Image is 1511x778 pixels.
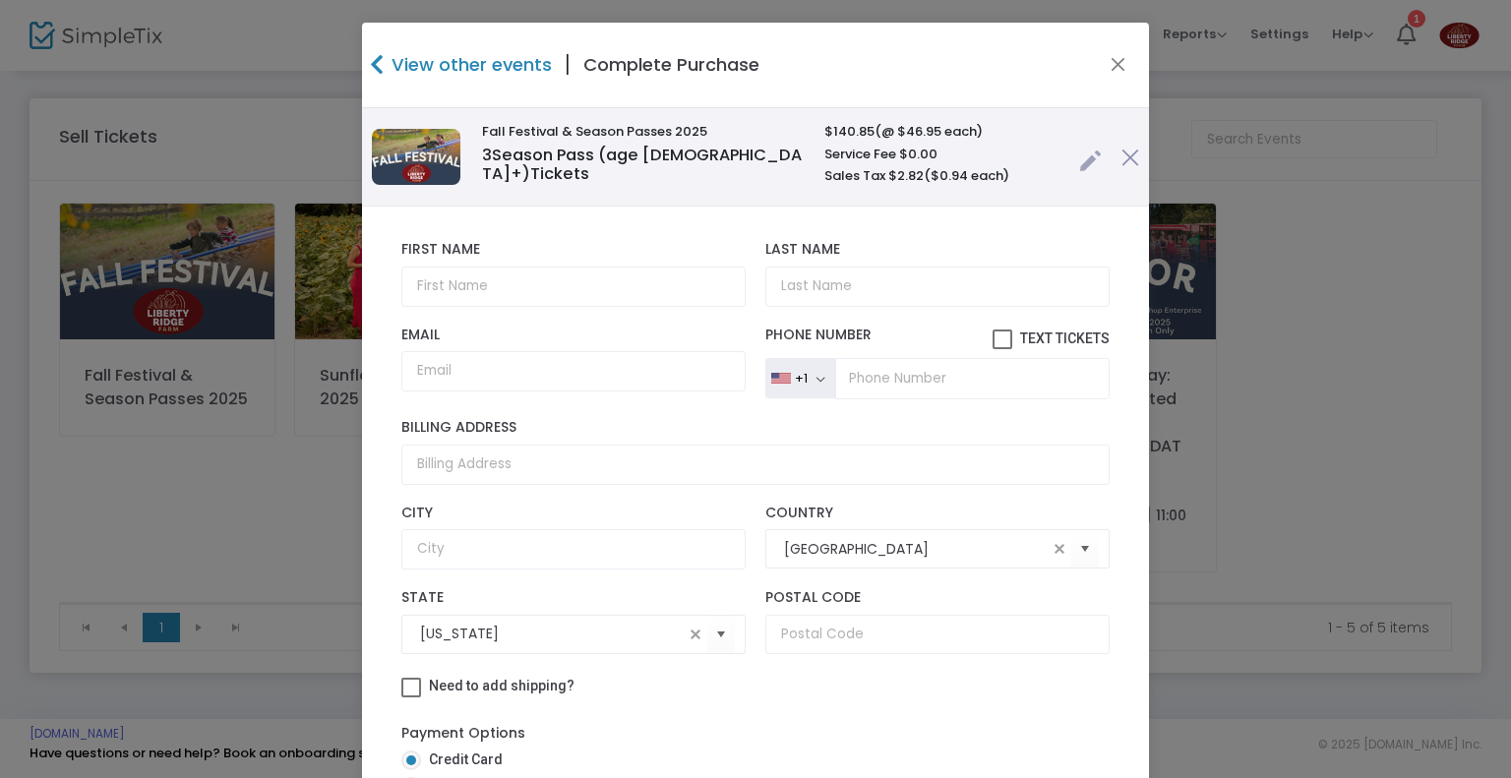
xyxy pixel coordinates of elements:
[784,539,1048,560] input: Select Country
[401,505,746,522] label: City
[765,358,835,399] button: +1
[765,267,1110,307] input: Last Name
[401,241,746,259] label: First Name
[387,51,552,78] h4: View other events
[401,327,746,344] label: Email
[552,47,583,83] span: |
[1106,52,1131,78] button: Close
[765,615,1110,655] input: Postal Code
[835,358,1110,399] input: Phone Number
[824,168,1059,184] h6: Sales Tax $2.82
[795,371,808,387] div: +1
[401,351,746,391] input: Email
[1121,149,1139,166] img: cross.png
[401,529,746,569] input: City
[530,162,589,185] span: Tickets
[924,166,1009,185] span: ($0.94 each)
[401,589,746,607] label: State
[1020,330,1110,346] span: Text Tickets
[765,505,1110,522] label: Country
[401,419,1110,437] label: Billing Address
[420,624,684,644] input: Select State
[765,241,1110,259] label: Last Name
[1071,529,1099,569] button: Select
[765,589,1110,607] label: Postal Code
[765,327,1110,350] label: Phone Number
[707,614,735,654] button: Select
[482,144,802,186] span: Season Pass (age [DEMOGRAPHIC_DATA]+)
[684,623,707,646] span: clear
[401,445,1110,485] input: Billing Address
[1048,537,1071,561] span: clear
[482,124,805,140] h6: Fall Festival & Season Passes 2025
[583,51,759,78] h4: Complete Purchase
[401,723,525,744] label: Payment Options
[429,678,574,693] span: Need to add shipping?
[824,124,1059,140] h6: $140.85
[482,144,492,166] span: 3
[372,129,460,185] img: CommunityWeekend1.png
[401,267,746,307] input: First Name
[824,147,1059,162] h6: Service Fee $0.00
[421,749,503,770] span: Credit Card
[875,122,983,141] span: (@ $46.95 each)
